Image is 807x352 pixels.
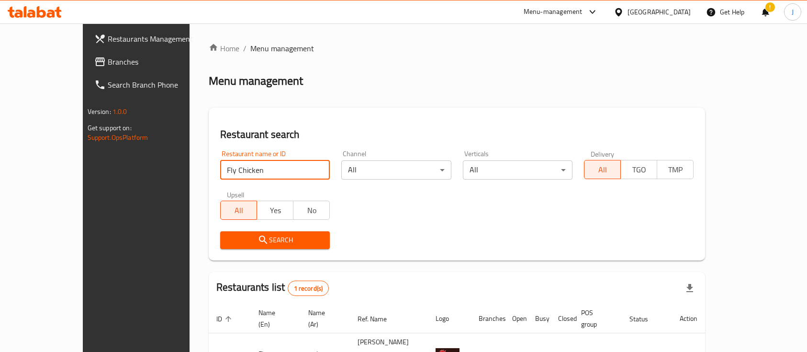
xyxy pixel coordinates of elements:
[629,313,661,325] span: Status
[550,304,573,333] th: Closed
[220,160,330,180] input: Search for restaurant name or ID..
[216,313,235,325] span: ID
[220,201,257,220] button: All
[428,304,471,333] th: Logo
[792,7,794,17] span: J
[88,131,148,144] a: Support.OpsPlatform
[257,201,293,220] button: Yes
[527,304,550,333] th: Busy
[628,7,691,17] div: [GEOGRAPHIC_DATA]
[288,281,329,296] div: Total records count
[108,56,210,68] span: Branches
[227,191,245,198] label: Upsell
[220,231,330,249] button: Search
[228,234,322,246] span: Search
[250,43,314,54] span: Menu management
[293,201,330,220] button: No
[220,127,694,142] h2: Restaurant search
[108,79,210,91] span: Search Branch Phone
[591,150,615,157] label: Delivery
[258,307,289,330] span: Name (En)
[504,304,527,333] th: Open
[288,284,329,293] span: 1 record(s)
[261,204,290,217] span: Yes
[463,160,572,180] div: All
[209,43,705,54] nav: breadcrumb
[243,43,247,54] li: /
[87,73,218,96] a: Search Branch Phone
[112,105,127,118] span: 1.0.0
[584,160,621,179] button: All
[471,304,504,333] th: Branches
[581,307,611,330] span: POS group
[88,105,111,118] span: Version:
[678,277,701,300] div: Export file
[87,50,218,73] a: Branches
[524,6,583,18] div: Menu-management
[87,27,218,50] a: Restaurants Management
[341,160,451,180] div: All
[588,163,617,177] span: All
[88,122,132,134] span: Get support on:
[661,163,690,177] span: TMP
[209,73,303,89] h2: Menu management
[657,160,694,179] button: TMP
[620,160,657,179] button: TGO
[216,280,329,296] h2: Restaurants list
[209,43,239,54] a: Home
[308,307,338,330] span: Name (Ar)
[358,313,399,325] span: Ref. Name
[297,204,326,217] span: No
[672,304,705,333] th: Action
[625,163,653,177] span: TGO
[224,204,253,217] span: All
[108,33,210,45] span: Restaurants Management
